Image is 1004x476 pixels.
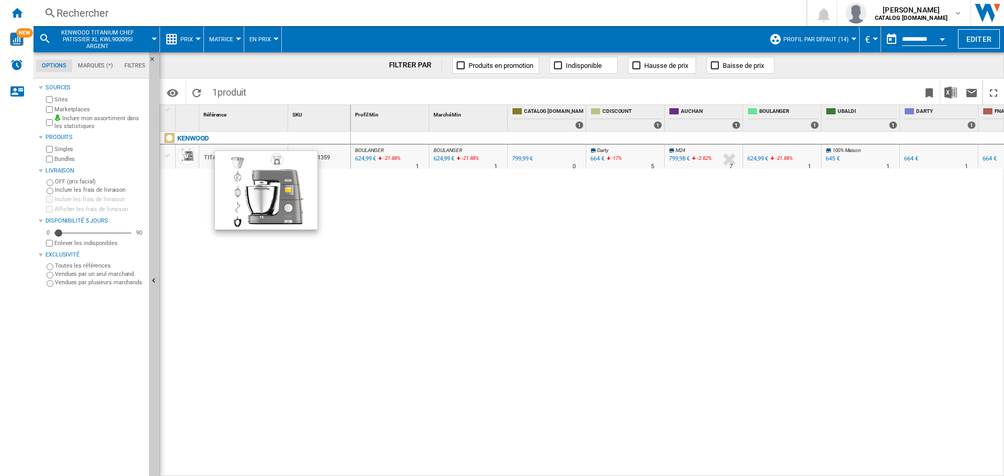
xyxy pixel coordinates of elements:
[654,121,662,129] div: 1 offers sold by CDISCOUNT
[732,121,740,129] div: 1 offers sold by AUCHAN
[860,26,881,52] md-menu: Currency
[958,29,1000,49] button: Editer
[886,161,889,172] div: Délai de livraison : 1 jour
[10,59,23,71] img: alerts-logo.svg
[353,154,376,164] div: Mise à jour : mercredi 8 octobre 2025 15:08
[46,96,53,103] input: Sites
[46,206,53,213] input: Afficher les frais de livraison
[353,105,429,121] div: Sort None
[215,151,317,229] img: KWL90009SI-87e61639a2-43-nw.jpg
[55,270,145,278] label: Vendues par un seul marchand
[47,272,53,278] input: Vendues par un seul marchand
[165,26,198,52] div: Prix
[706,57,774,74] button: Baisse de prix
[45,84,145,92] div: Sources
[769,26,854,52] div: Profil par défaut (14)
[54,205,145,213] label: Afficher les frais de livraison
[46,106,53,113] input: Marketplaces
[204,146,340,170] div: TITANIUM CHEF PATISSIER XL KWL90009SI ARGENT
[811,121,819,129] div: 1 offers sold by BOULANGER
[983,80,1004,105] button: Plein écran
[432,154,454,164] div: Mise à jour : mercredi 8 octobre 2025 15:08
[55,26,150,52] button: KENWOOD TITANIUM CHEF PATISSIER XL KWL90009SI ARGENT
[201,105,288,121] div: Sort None
[774,154,781,166] i: %
[54,96,145,103] label: Sites
[512,155,533,162] div: 799,99 €
[904,155,918,162] div: 664 €
[651,161,654,172] div: Délai de livraison : 5 jours
[45,167,145,175] div: Livraison
[611,154,617,166] i: %
[566,62,602,69] span: Indisponible
[933,28,952,47] button: Open calendar
[207,80,252,102] span: 1
[353,105,429,121] div: Profil Min Sort None
[775,155,789,161] span: -21.88
[133,229,145,237] div: 90
[881,29,902,50] button: md-calendar
[290,105,350,121] div: SKU Sort None
[383,155,396,161] span: -21.88
[54,114,61,121] img: mysite-bg-18x18.png
[433,112,461,118] span: Marché Min
[524,108,584,117] span: CATALOG [DOMAIN_NAME]
[209,26,238,52] button: Matrice
[292,112,302,118] span: SKU
[965,161,968,172] div: Délai de livraison : 1 jour
[452,57,539,74] button: Produits en promotion
[54,195,145,203] label: Inclure les frais de livraison
[919,80,940,105] button: Créer un favoris
[416,161,419,172] div: Délai de livraison : 1 jour
[431,105,507,121] div: Marché Min Sort None
[355,147,384,153] span: BOULANGER
[46,116,53,129] input: Inclure mon assortiment dans les statistiques
[186,80,207,105] button: Recharger
[46,156,53,162] input: Bundles
[46,240,53,247] input: Afficher les frais de livraison
[433,147,462,153] span: BOULANGER
[431,105,507,121] div: Sort None
[681,108,740,117] span: AUCHAN
[981,154,997,164] div: 664 €
[469,62,533,69] span: Produits en promotion
[72,60,119,72] md-tab-item: Marques (*)
[746,154,768,164] div: 624,99 €
[916,108,976,117] span: DARTY
[382,154,389,166] i: %
[697,155,708,161] span: -2.62
[573,161,576,172] div: Délai de livraison : 0 jour
[461,154,467,166] i: %
[462,155,475,161] span: -21.88
[961,80,982,105] button: Envoyer ce rapport par email
[644,62,688,69] span: Hausse de prix
[902,105,978,131] div: DARTY 1 offers sold by DARTY
[47,280,53,287] input: Vendues par plusieurs marchands
[983,155,997,162] div: 664 €
[46,146,53,153] input: Singles
[783,26,854,52] button: Profil par défaut (14)
[54,228,131,238] md-slider: Disponibilité
[10,32,24,46] img: wise-card.svg
[54,239,145,247] label: Enlever les indisponibles
[218,87,246,98] span: produit
[203,112,226,118] span: Référence
[745,105,821,131] div: BOULANGER 1 offers sold by BOULANGER
[846,3,866,24] img: profile.jpg
[729,161,733,172] div: Délai de livraison : 7 jours
[832,147,861,153] span: 100% Maison
[824,105,899,131] div: UBALDI 1 offers sold by UBALDI
[667,154,690,164] div: 799,98 €
[47,179,53,186] input: OFF (prix facial)
[875,15,948,21] b: CATALOG [DOMAIN_NAME]
[177,132,209,145] div: Cliquez pour filtrer sur cette marque
[747,155,768,162] div: 624,99 €
[696,154,702,166] i: %
[36,60,72,72] md-tab-item: Options
[628,57,696,74] button: Hausse de prix
[824,154,840,164] div: 645 €
[865,26,875,52] button: €
[249,36,271,43] span: En Prix
[588,105,664,131] div: CDISCOUNT 1 offers sold by CDISCOUNT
